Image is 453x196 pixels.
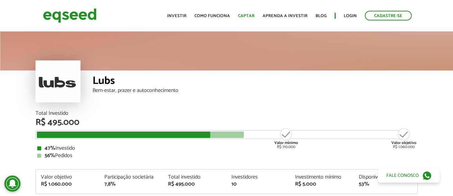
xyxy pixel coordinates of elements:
[45,144,55,153] strong: 47%
[104,175,158,180] div: Participação societária
[168,182,222,187] div: R$ 495.000
[37,153,416,158] div: Pedidos
[238,14,254,18] a: Captar
[378,168,440,183] a: Fale conosco
[167,14,186,18] a: Investir
[41,182,95,187] div: R$ 1.060.000
[93,88,418,93] div: Bem-estar, prazer e autoconhecimento
[231,182,285,187] div: 10
[231,175,285,180] div: Investidores
[295,182,349,187] div: R$ 5.000
[36,111,418,116] div: Total Investido
[344,14,357,18] a: Login
[36,118,418,127] div: R$ 495.000
[168,175,222,180] div: Total investido
[194,14,230,18] a: Como funciona
[104,182,158,187] div: 7,8%
[295,175,349,180] div: Investimento mínimo
[365,11,412,20] a: Cadastre-se
[391,128,416,149] div: R$ 1.060.000
[43,7,97,24] img: EqSeed
[93,76,418,88] div: Lubs
[359,182,412,187] div: 53%
[391,140,416,146] strong: Valor objetivo
[37,146,416,151] div: Investido
[274,128,299,149] div: R$ 710.000
[45,151,55,160] strong: 56%
[274,140,298,146] strong: Valor mínimo
[316,14,327,18] a: Blog
[263,14,307,18] a: Aprenda a investir
[41,175,95,180] div: Valor objetivo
